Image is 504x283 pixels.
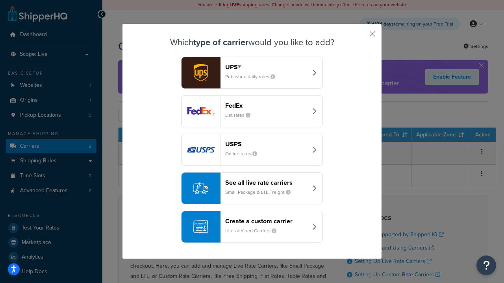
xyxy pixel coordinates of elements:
header: FedEx [225,102,308,109]
small: User-defined Carriers [225,227,283,234]
button: Open Resource Center [476,255,496,275]
header: UPS® [225,63,308,71]
strong: type of carrier [193,36,248,49]
button: ups logoUPS®Published daily rates [181,57,323,89]
img: fedEx logo [182,96,220,127]
button: usps logoUSPSOnline rates [181,134,323,166]
header: See all live rate carriers [225,179,308,186]
small: Published daily rates [225,73,282,80]
button: See all live rate carriersSmall Package & LTL Freight [181,172,323,204]
small: List rates [225,112,257,119]
img: ups logo [182,57,220,88]
header: USPS [225,140,308,148]
img: icon-carrier-custom-c93b8a24.svg [193,219,208,234]
header: Create a custom carrier [225,217,308,225]
img: usps logo [182,134,220,165]
button: Create a custom carrierUser-defined Carriers [181,211,323,243]
small: Online rates [225,150,263,157]
img: icon-carrier-liverate-becf4550.svg [193,181,208,196]
small: Small Package & LTL Freight [225,189,297,196]
button: fedEx logoFedExList rates [181,95,323,127]
h3: Which would you like to add? [142,38,362,47]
